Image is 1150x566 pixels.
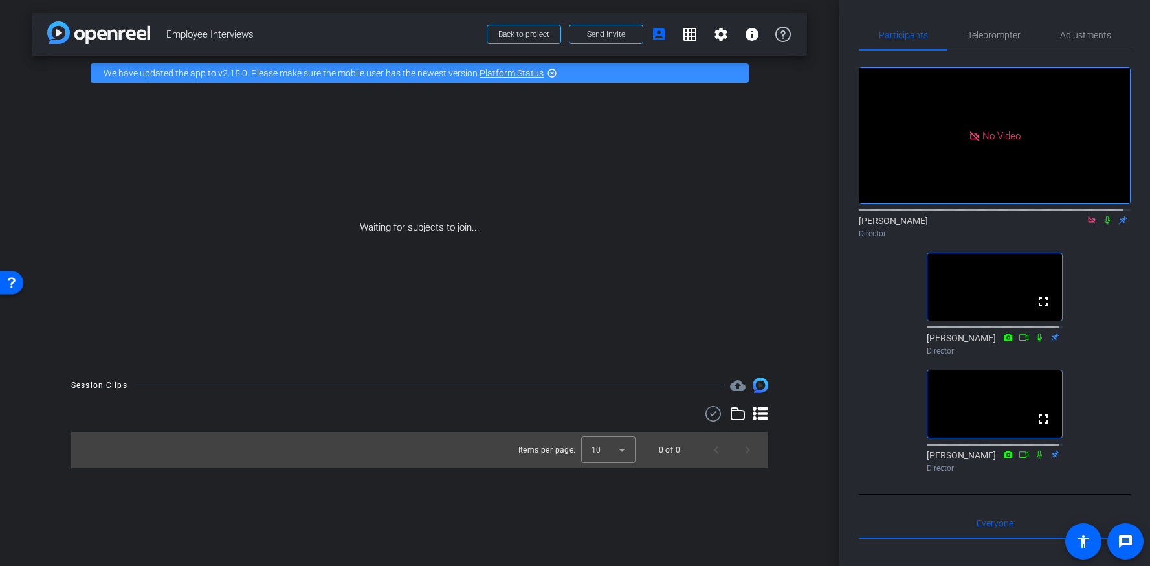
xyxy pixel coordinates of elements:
[47,21,150,44] img: app-logo
[487,25,561,44] button: Back to project
[547,68,557,78] mat-icon: highlight_off
[977,519,1013,528] span: Everyone
[859,214,1131,240] div: [PERSON_NAME]
[713,27,729,42] mat-icon: settings
[732,435,763,466] button: Next page
[1060,30,1111,40] span: Adjustments
[587,29,625,40] span: Send invite
[91,63,749,83] div: We have updated the app to v2.15.0. Please make sure the mobile user has the newest version.
[927,345,1063,357] div: Director
[518,444,576,457] div: Items per page:
[730,378,746,393] mat-icon: cloud_upload
[1035,411,1051,427] mat-icon: fullscreen
[498,30,549,39] span: Back to project
[166,21,479,47] span: Employee Interviews
[71,379,127,392] div: Session Clips
[32,91,807,365] div: Waiting for subjects to join...
[927,332,1063,357] div: [PERSON_NAME]
[879,30,928,40] span: Participants
[927,462,1063,474] div: Director
[744,27,760,42] mat-icon: info
[1035,294,1051,310] mat-icon: fullscreen
[982,130,1021,141] span: No Video
[753,378,768,393] img: Session clips
[701,435,732,466] button: Previous page
[1076,534,1091,549] mat-icon: accessibility
[651,27,667,42] mat-icon: account_box
[659,444,680,457] div: 0 of 0
[859,228,1131,240] div: Director
[730,378,746,393] span: Destinations for your clips
[968,30,1021,40] span: Teleprompter
[569,25,643,44] button: Send invite
[927,449,1063,474] div: [PERSON_NAME]
[1118,534,1133,549] mat-icon: message
[682,27,698,42] mat-icon: grid_on
[480,68,544,78] a: Platform Status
